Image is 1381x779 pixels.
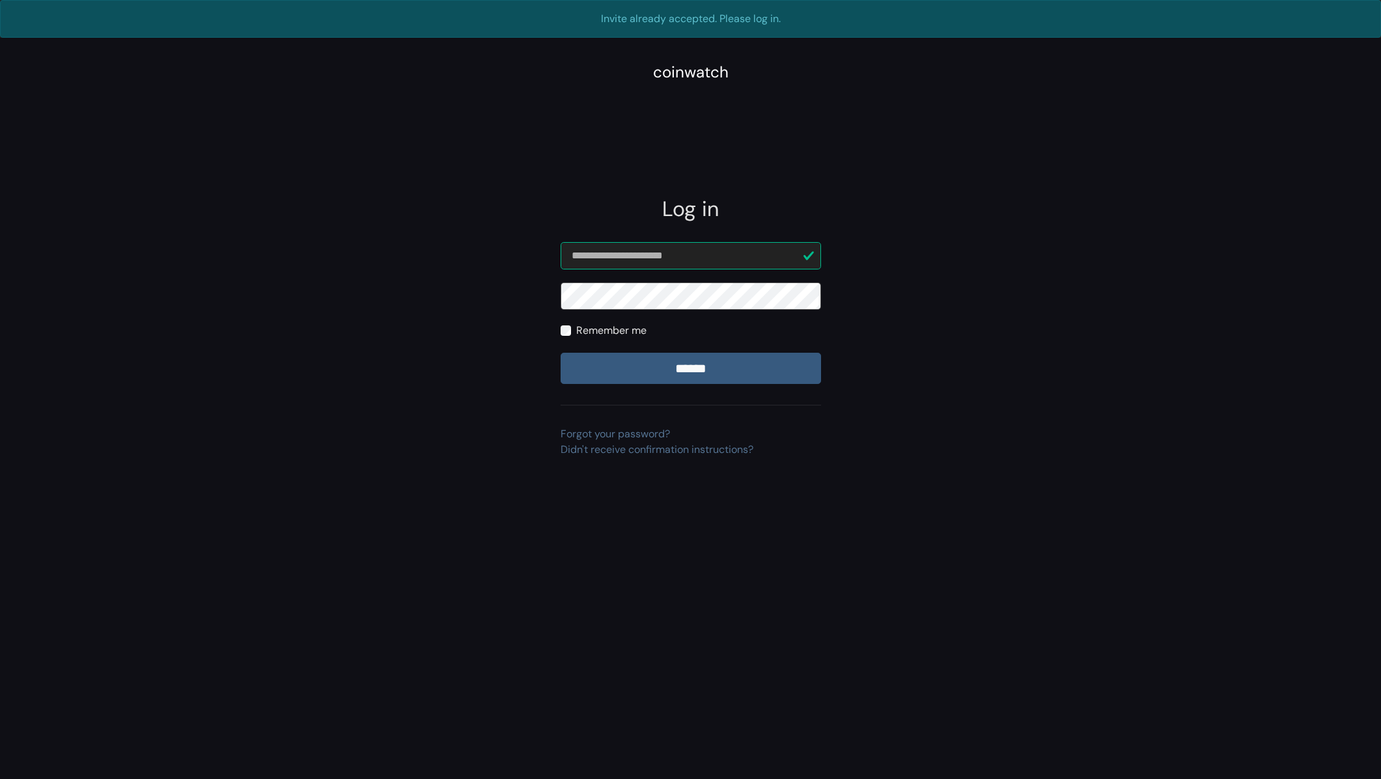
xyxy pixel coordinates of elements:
label: Remember me [576,323,647,338]
h2: Log in [561,197,821,221]
a: coinwatch [653,67,729,81]
a: Forgot your password? [561,427,670,441]
a: Didn't receive confirmation instructions? [561,443,753,456]
div: coinwatch [653,61,729,84]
